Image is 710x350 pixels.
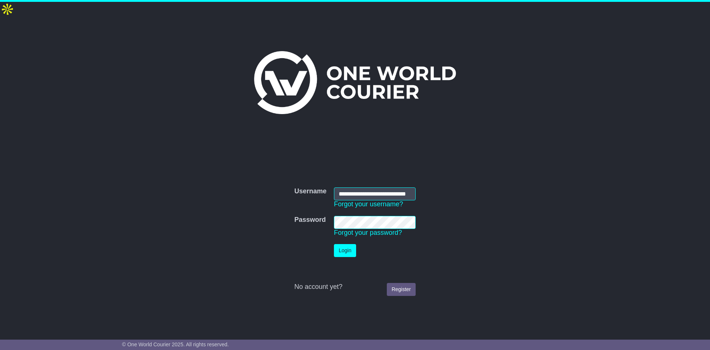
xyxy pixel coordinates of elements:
[294,187,327,196] label: Username
[334,200,403,208] a: Forgot your username?
[334,229,402,236] a: Forgot your password?
[294,216,326,224] label: Password
[254,51,456,114] img: One World
[387,283,416,296] a: Register
[294,283,416,291] div: No account yet?
[122,341,229,347] span: © One World Courier 2025. All rights reserved.
[334,244,356,257] button: Login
